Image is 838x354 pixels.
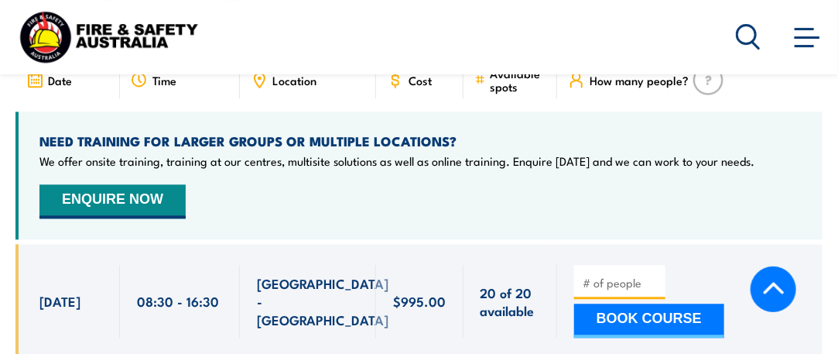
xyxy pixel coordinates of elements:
[393,292,446,310] span: $995.00
[257,274,388,328] span: [GEOGRAPHIC_DATA] - [GEOGRAPHIC_DATA]
[481,284,540,320] span: 20 of 20 available
[583,275,660,290] input: # of people
[574,304,724,338] button: BOOK COURSE
[137,292,219,310] span: 08:30 - 16:30
[409,74,432,87] span: Cost
[590,74,689,87] span: How many people?
[39,292,80,310] span: [DATE]
[272,74,316,87] span: Location
[48,74,72,87] span: Date
[491,67,546,93] span: Available spots
[39,184,186,218] button: ENQUIRE NOW
[39,153,754,169] p: We offer onsite training, training at our centres, multisite solutions as well as online training...
[39,132,754,150] h4: NEED TRAINING FOR LARGER GROUPS OR MULTIPLE LOCATIONS?
[152,74,176,87] span: Time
